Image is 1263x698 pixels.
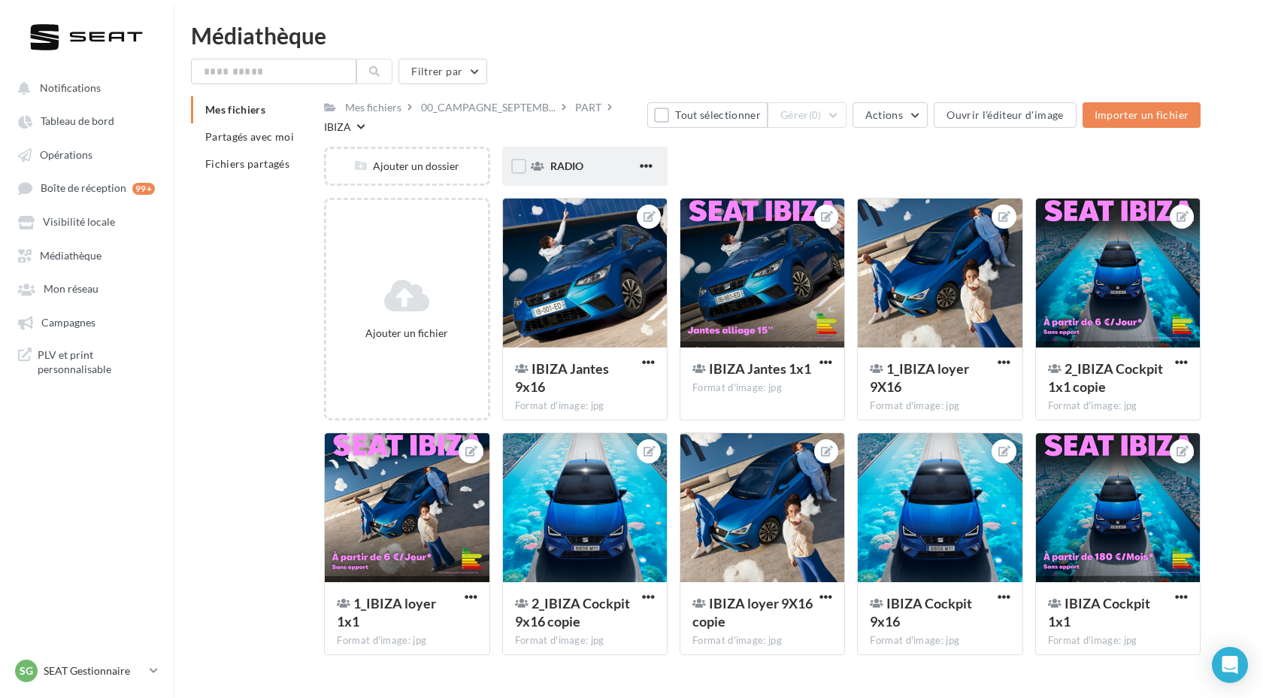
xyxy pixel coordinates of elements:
span: 1_IBIZA loyer 1x1 [337,595,436,630]
span: (0) [809,109,822,121]
div: Format d'image: jpg [1048,634,1188,648]
span: IBIZA Jantes 9x16 [515,360,609,395]
p: SEAT Gestionnaire [44,663,144,678]
a: Mon réseau [9,275,164,302]
button: Filtrer par [398,59,487,84]
span: Partagés avec moi [205,130,294,143]
span: Mes fichiers [205,103,265,116]
div: 99+ [132,183,155,195]
div: Ajouter un dossier [326,159,487,174]
span: Importer un fichier [1095,108,1189,121]
div: PART [575,100,601,115]
button: Notifications [9,74,158,101]
span: IBIZA loyer 9X16 copie [692,595,813,630]
div: Mes fichiers [345,100,401,115]
span: 1_IBIZA loyer 9X16 [870,360,969,395]
span: Actions [865,108,903,121]
span: Boîte de réception [41,182,126,195]
span: 00_CAMPAGNE_SEPTEMB... [421,100,556,115]
span: IBIZA Jantes 1x1 [709,360,811,377]
div: Format d'image: jpg [870,634,1010,648]
a: Opérations [9,141,164,168]
button: Gérer(0) [768,102,847,128]
button: Tout sélectionner [647,102,768,128]
div: Médiathèque [191,24,1245,47]
span: IBIZA Cockpit 1x1 [1048,595,1150,630]
div: Format d'image: jpg [515,634,655,648]
span: Notifications [40,81,101,94]
span: Tableau de bord [41,115,114,128]
span: Campagnes [41,316,95,329]
span: 2_IBIZA Cockpit 9x16 copie [515,595,630,630]
span: Visibilité locale [43,216,115,229]
button: Ouvrir l'éditeur d'image [934,102,1076,128]
button: Importer un fichier [1083,102,1201,128]
span: Mon réseau [44,283,98,296]
div: Format d'image: jpg [870,399,1010,413]
span: IBIZA Cockpit 9x16 [870,595,972,630]
div: Format d'image: jpg [337,634,477,648]
a: Campagnes [9,308,164,335]
span: SG [20,663,33,678]
span: Opérations [40,148,92,161]
span: RADIO [550,159,583,172]
div: IBIZA [324,120,351,135]
div: Format d'image: jpg [692,381,832,395]
div: Format d'image: jpg [515,399,655,413]
button: Actions [853,102,928,128]
a: Tableau de bord [9,107,164,134]
span: 2_IBIZA Cockpit 1x1 copie [1048,360,1163,395]
span: Fichiers partagés [205,157,289,170]
div: Open Intercom Messenger [1212,647,1248,683]
div: Format d'image: jpg [1048,399,1188,413]
span: Médiathèque [40,249,101,262]
a: Médiathèque [9,241,164,269]
div: Format d'image: jpg [692,634,832,648]
a: PLV et print personnalisable [9,341,164,383]
a: SG SEAT Gestionnaire [12,657,161,685]
a: Boîte de réception 99+ [9,174,164,202]
span: PLV et print personnalisable [38,347,155,377]
div: Ajouter un fichier [332,326,481,341]
a: Visibilité locale [9,208,164,235]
